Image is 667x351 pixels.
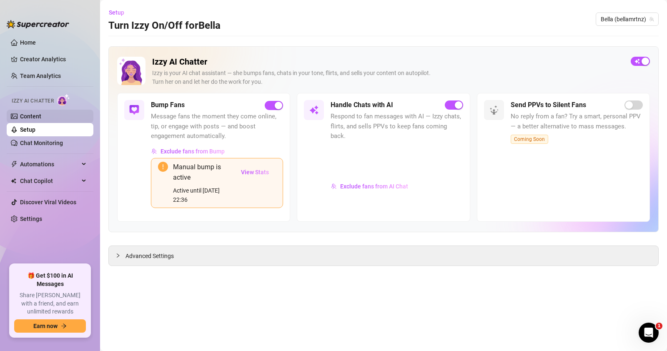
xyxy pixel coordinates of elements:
a: Content [20,113,41,120]
div: collapsed [115,251,125,260]
span: Respond to fan messages with AI — Izzy chats, flirts, and sells PPVs to keep fans coming back. [331,112,463,141]
span: thunderbolt [11,161,18,168]
span: Earn now [33,323,58,329]
div: Manual bump is active [173,162,234,183]
img: Izzy AI Chatter [117,57,145,85]
img: svg%3e [151,148,157,154]
img: logo-BBDzfeDw.svg [7,20,69,28]
span: arrow-right [61,323,67,329]
img: Chat Copilot [11,178,16,184]
a: Setup [20,126,35,133]
span: Izzy AI Chatter [12,97,54,105]
iframe: Intercom live chat [639,323,659,343]
span: Setup [109,9,124,16]
h3: Turn Izzy On/Off for Bella [108,19,221,33]
span: Message fans the moment they come online, tip, or engage with posts — and boost engagement automa... [151,112,283,141]
img: svg%3e [489,105,499,115]
div: Active until [DATE] 22:36 [173,186,234,204]
a: Discover Viral Videos [20,199,76,206]
img: svg%3e [331,183,337,189]
button: Exclude fans from Bump [151,145,225,158]
span: team [649,17,654,22]
img: AI Chatter [57,94,70,106]
div: Izzy is your AI chat assistant — she bumps fans, chats in your tone, flirts, and sells your conte... [152,69,624,86]
span: 1 [656,323,662,329]
span: Exclude fans from Bump [160,148,225,155]
button: Earn nowarrow-right [14,319,86,333]
a: Chat Monitoring [20,140,63,146]
h5: Handle Chats with AI [331,100,393,110]
span: No reply from a fan? Try a smart, personal PPV — a better alternative to mass messages. [511,112,643,131]
span: collapsed [115,253,120,258]
button: Exclude fans from AI Chat [331,180,409,193]
span: Automations [20,158,79,171]
h5: Bump Fans [151,100,185,110]
span: Advanced Settings [125,251,174,261]
span: View Stats [241,169,269,175]
a: Settings [20,216,42,222]
h2: Izzy AI Chatter [152,57,624,67]
a: Team Analytics [20,73,61,79]
span: exclamation-circle [158,162,168,172]
img: svg%3e [309,105,319,115]
span: 🎁 Get $100 in AI Messages [14,272,86,288]
h5: Send PPVs to Silent Fans [511,100,586,110]
a: Creator Analytics [20,53,87,66]
img: svg%3e [129,105,139,115]
span: Coming Soon [511,135,548,144]
button: Setup [108,6,131,19]
span: Chat Copilot [20,174,79,188]
span: Bella (bellamrtnz) [601,13,654,25]
span: Share [PERSON_NAME] with a friend, and earn unlimited rewards [14,291,86,316]
button: View Stats [234,162,276,183]
a: Home [20,39,36,46]
span: Exclude fans from AI Chat [340,183,408,190]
